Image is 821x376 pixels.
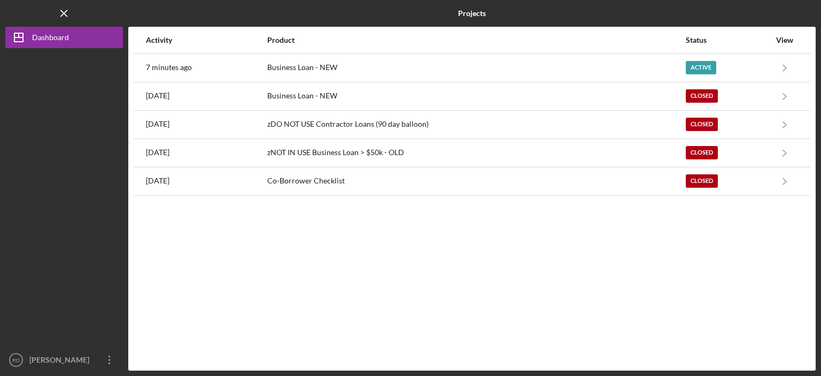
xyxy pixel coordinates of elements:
div: Co-Borrower Checklist [267,168,685,195]
time: 2023-03-07 17:27 [146,120,169,128]
time: 2022-05-20 02:31 [146,148,169,157]
div: Status [686,36,770,44]
div: Closed [686,118,718,131]
div: zDO NOT USE Contractor Loans (90 day balloon) [267,111,685,138]
div: Active [686,61,716,74]
div: Closed [686,89,718,103]
button: RD[PERSON_NAME] [5,349,123,371]
div: Product [267,36,685,44]
button: Dashboard [5,27,123,48]
div: Business Loan - NEW [267,83,685,110]
b: Projects [458,9,486,18]
time: 2021-11-10 23:48 [146,177,169,185]
div: zNOT IN USE Business Loan > $50k - OLD [267,140,685,166]
div: [PERSON_NAME] [27,349,96,373]
div: View [771,36,798,44]
div: Closed [686,146,718,159]
div: Dashboard [32,27,69,51]
text: RD [12,357,20,363]
div: Business Loan - NEW [267,55,685,81]
time: 2025-03-20 19:31 [146,91,169,100]
div: Activity [146,36,266,44]
div: Closed [686,174,718,188]
time: 2025-09-01 22:10 [146,63,192,72]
